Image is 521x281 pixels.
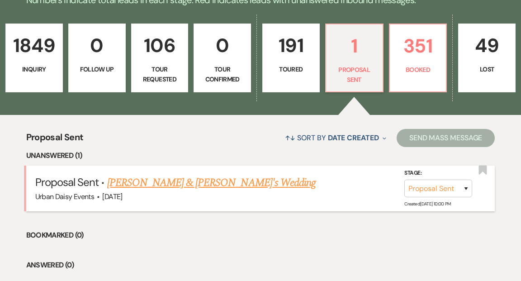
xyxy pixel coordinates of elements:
p: 1849 [11,30,57,61]
a: 191Toured [262,24,320,92]
label: Stage: [404,168,472,178]
a: [PERSON_NAME] & [PERSON_NAME]'s Wedding [107,175,316,191]
p: 1 [332,31,377,61]
a: 1Proposal Sent [325,24,384,92]
p: Inquiry [11,64,57,74]
p: Tour Confirmed [199,64,245,85]
p: Booked [395,65,441,75]
li: Answered (0) [26,259,495,271]
p: 49 [464,30,510,61]
span: Proposal Sent [26,130,84,150]
li: Bookmarked (0) [26,229,495,241]
a: 106Tour Requested [131,24,189,92]
p: Tour Requested [137,64,183,85]
a: 1849Inquiry [5,24,63,92]
li: Unanswered (1) [26,150,495,162]
a: 351Booked [389,24,447,92]
a: 0Follow Up [68,24,126,92]
p: Follow Up [74,64,120,74]
p: 191 [268,30,314,61]
span: Proposal Sent [35,175,99,189]
button: Send Mass Message [397,129,495,147]
p: Proposal Sent [332,65,377,85]
span: Created: [DATE] 10:00 PM [404,201,450,207]
span: ↑↓ [285,133,296,143]
a: 0Tour Confirmed [194,24,251,92]
p: 0 [74,30,120,61]
p: Toured [268,64,314,74]
p: 0 [199,30,245,61]
span: Date Created [328,133,379,143]
span: Urban Daisy Events [35,192,94,201]
p: 106 [137,30,183,61]
p: 351 [395,31,441,61]
span: [DATE] [102,192,122,201]
button: Sort By Date Created [281,126,390,150]
a: 49Lost [458,24,516,92]
p: Lost [464,64,510,74]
